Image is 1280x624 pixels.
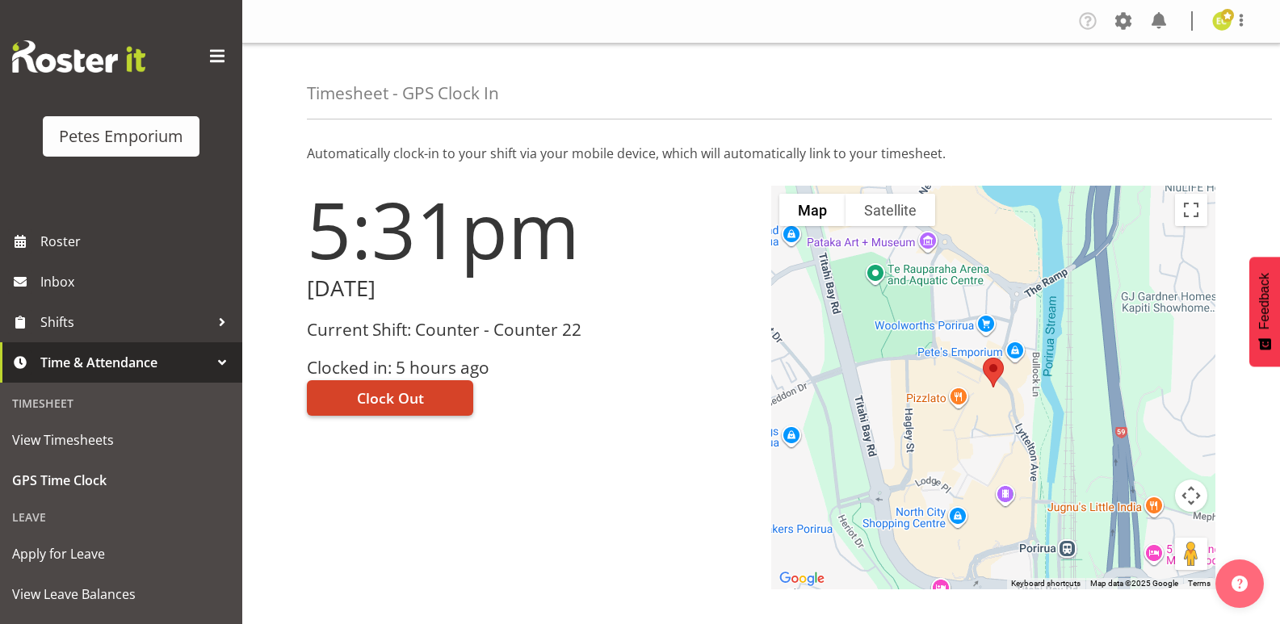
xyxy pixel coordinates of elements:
[40,350,210,375] span: Time & Attendance
[59,124,183,149] div: Petes Emporium
[12,582,230,606] span: View Leave Balances
[4,500,238,534] div: Leave
[1212,11,1232,31] img: emma-croft7499.jpg
[307,144,1215,163] p: Automatically clock-in to your shift via your mobile device, which will automatically link to you...
[4,574,238,614] a: View Leave Balances
[1249,257,1280,366] button: Feedback - Show survey
[1257,273,1272,329] span: Feedback
[12,468,230,492] span: GPS Time Clock
[4,460,238,500] a: GPS Time Clock
[307,186,752,273] h1: 5:31pm
[1188,579,1211,588] a: Terms (opens in new tab)
[775,568,829,589] img: Google
[846,194,935,226] button: Show satellite imagery
[4,420,238,460] a: View Timesheets
[779,194,846,226] button: Show street map
[4,387,238,420] div: Timesheet
[307,380,473,416] button: Clock Out
[1175,538,1207,570] button: Drag Pegman onto the map to open Street View
[357,387,424,408] span: Clock Out
[40,229,234,253] span: Roster
[1232,576,1248,592] img: help-xxl-2.png
[775,568,829,589] a: Open this area in Google Maps (opens a new window)
[307,84,499,103] h4: Timesheet - GPS Clock In
[12,40,145,73] img: Rosterit website logo
[1090,579,1178,588] span: Map data ©2025 Google
[12,428,230,452] span: View Timesheets
[307,358,752,377] h3: Clocked in: 5 hours ago
[40,270,234,294] span: Inbox
[1175,194,1207,226] button: Toggle fullscreen view
[4,534,238,574] a: Apply for Leave
[307,320,752,339] h3: Current Shift: Counter - Counter 22
[1011,578,1081,589] button: Keyboard shortcuts
[40,310,210,334] span: Shifts
[12,542,230,566] span: Apply for Leave
[307,276,752,301] h2: [DATE]
[1175,480,1207,512] button: Map camera controls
